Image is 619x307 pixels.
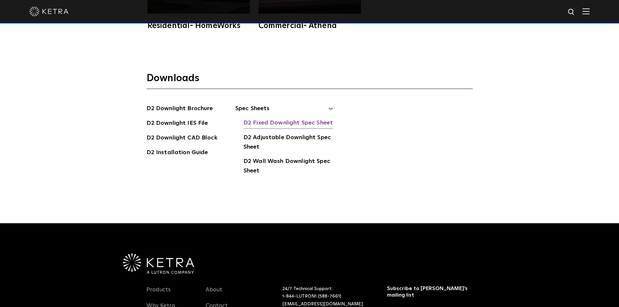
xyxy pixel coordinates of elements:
[147,104,213,114] a: D2 Downlight Brochure
[147,22,250,30] div: Residential- HomeWorks
[147,133,217,144] a: D2 Downlight CAD Block
[243,157,333,177] a: D2 Wall Wash Downlight Spec Sheet
[123,254,194,274] img: Ketra-aLutronCo_White_RGB
[243,118,333,129] a: D2 Fixed Downlight Spec Sheet
[387,285,471,299] h3: Subscribe to [PERSON_NAME]’s mailing list
[147,119,208,129] a: D2 Downlight IES File
[567,8,576,16] img: search icon
[147,148,208,158] a: D2 Installation Guide
[258,22,361,30] div: Commercial- Athena
[29,7,69,16] img: ketra-logo-2019-white
[282,294,341,299] a: 1-844-LUTRON1 (588-7661)
[582,8,590,14] img: Hamburger%20Nav.svg
[206,286,222,301] a: About
[147,286,171,301] a: Products
[235,104,333,118] span: Spec Sheets
[147,72,473,89] h3: Downloads
[243,133,333,153] a: D2 Adjustable Downlight Spec Sheet
[282,302,363,306] a: [EMAIL_ADDRESS][DOMAIN_NAME]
